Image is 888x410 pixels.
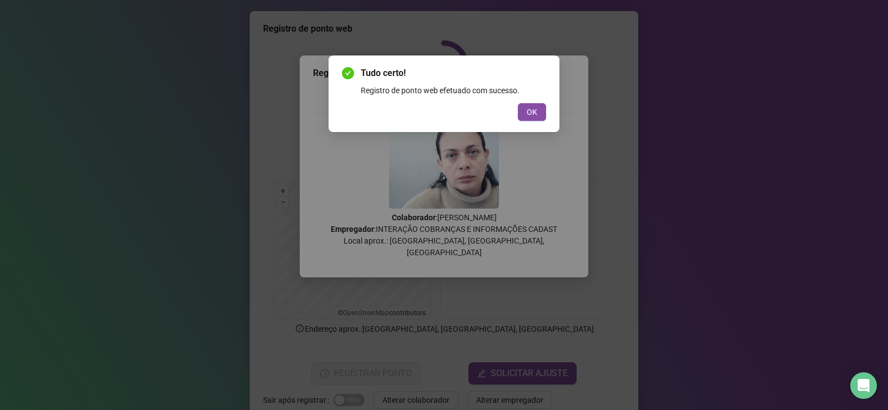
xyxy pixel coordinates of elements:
[527,106,537,118] span: OK
[361,84,546,97] div: Registro de ponto web efetuado com sucesso.
[850,372,877,399] div: Open Intercom Messenger
[361,67,546,80] span: Tudo certo!
[518,103,546,121] button: OK
[342,67,354,79] span: check-circle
